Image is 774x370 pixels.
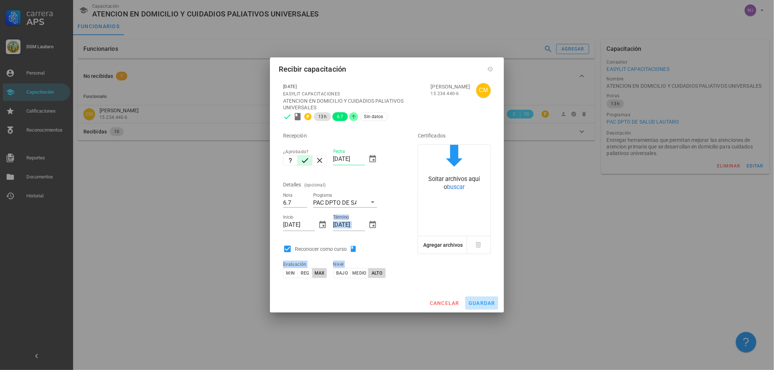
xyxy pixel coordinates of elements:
[314,271,325,276] span: max
[313,193,332,198] label: Programa
[421,236,465,254] button: Agregar archivos
[364,113,383,121] span: Sin datos
[418,175,491,192] div: Soltar archivos aquí o
[468,300,495,306] span: guardar
[465,297,498,310] button: guardar
[283,215,294,220] label: Inicio
[476,83,491,98] div: avatar
[418,236,467,254] button: Agregar archivos
[298,268,312,278] button: reg
[447,184,465,190] span: buscar
[312,268,327,278] button: max
[336,271,348,276] span: bajo
[368,268,386,278] button: alto
[283,261,327,268] div: Evaluación
[333,215,349,220] label: Término
[283,176,301,193] div: Detalles
[318,112,327,121] span: 13 h
[304,181,326,189] div: (opcional)
[371,271,383,276] span: alto
[351,268,368,278] button: medio
[283,193,293,198] label: Nota
[283,148,327,155] div: ¿Aprobado?
[300,271,309,276] span: reg
[295,245,360,253] div: Reconocer como curso
[286,271,295,276] span: min
[431,83,470,90] div: [PERSON_NAME]
[429,300,459,306] span: cancelar
[427,297,462,310] button: cancelar
[418,145,491,193] button: Soltar archivos aquí obuscar
[352,271,367,276] span: medio
[283,127,397,144] div: Recepción
[333,261,377,268] div: Nivel
[283,268,298,278] button: min
[431,90,470,97] div: 15.234.440-6
[333,268,351,278] button: bajo
[283,98,425,111] div: ATENCION EN DOMICILIO Y CUIDADIOS PALIATIVOS UNIVERSALES
[479,83,488,98] span: CM
[283,91,340,97] span: EASYLIT CAPACITACIONES
[279,63,346,75] div: Recibir capacitación
[283,83,425,90] div: [DATE]
[337,112,343,121] span: 6.7
[333,149,345,154] label: Fecha
[418,127,491,144] div: Certificados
